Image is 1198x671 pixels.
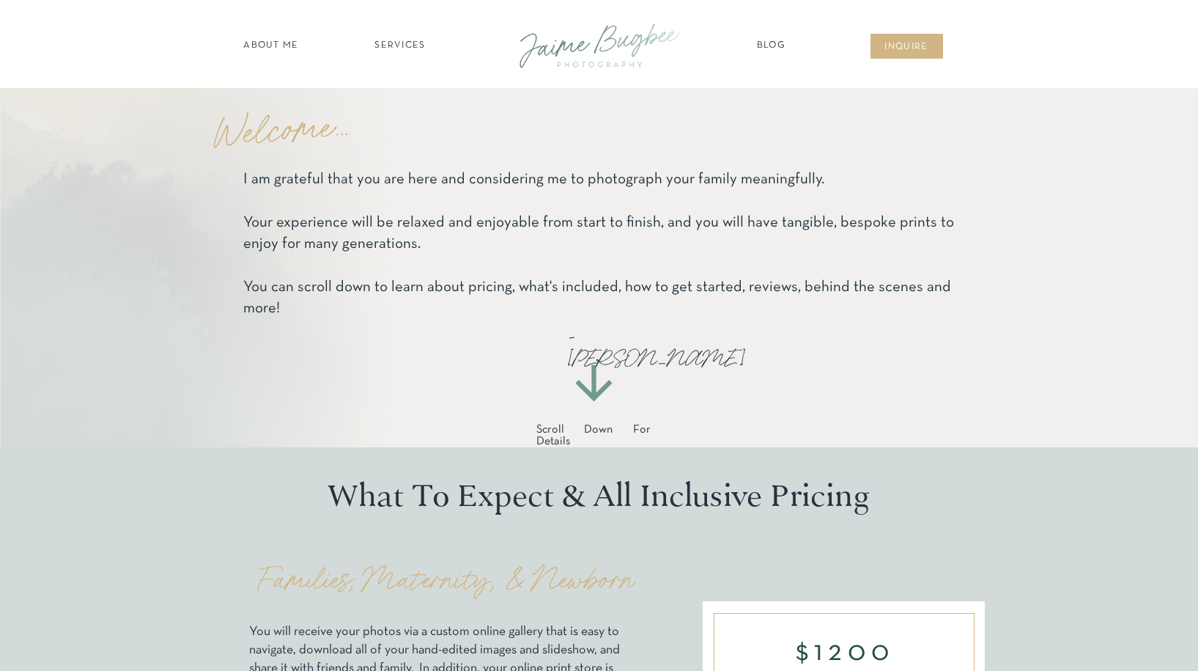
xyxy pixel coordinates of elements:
[240,39,303,54] a: about ME
[243,169,955,316] a: I am grateful that you are here and considering me to photograph your family meaningfully.Your ex...
[359,39,442,54] a: SERVICES
[877,40,936,55] a: inqUIre
[753,39,790,54] a: Blog
[536,424,651,439] p: Scroll Down For Details
[211,88,524,160] p: Welcome...
[243,169,955,316] p: I am grateful that you are here and considering me to photograph your family meaningfully. Your e...
[764,638,926,667] p: $1200
[323,478,876,524] h2: What To Expect & All Inclusive Pricing
[566,326,634,351] p: -[PERSON_NAME]
[251,560,642,601] h2: Families, Maternity, & Newborn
